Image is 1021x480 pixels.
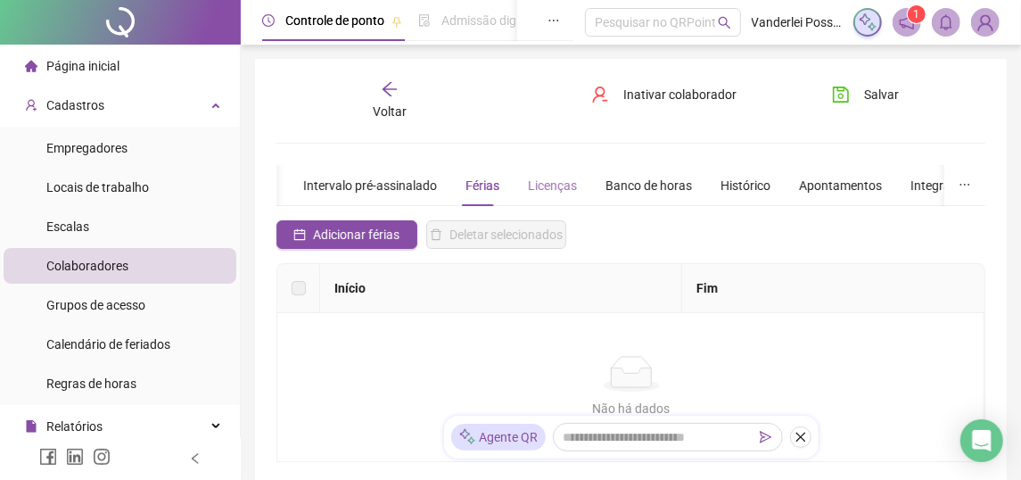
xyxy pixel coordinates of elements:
span: Regras de horas [46,377,136,391]
span: instagram [93,448,111,466]
div: Intervalo pré-assinalado [303,176,437,195]
span: Vanderlei Posso - VPF Engenharia Ltda [752,12,843,32]
div: Licenças [528,176,577,195]
span: send [760,431,772,443]
span: ellipsis [959,178,971,191]
span: Cadastros [46,98,104,112]
span: file-done [418,14,431,27]
span: Empregadores [46,141,128,155]
span: Página inicial [46,59,119,73]
span: Escalas [46,219,89,234]
div: Agente QR [451,424,546,451]
th: Início [320,264,682,313]
span: Relatórios [46,419,103,434]
span: clock-circle [262,14,275,27]
span: Salvar [864,85,899,104]
div: Integrações [910,176,976,195]
span: user-add [25,99,37,112]
span: arrow-left [381,80,399,98]
span: Voltar [373,104,407,119]
span: save [832,86,850,103]
span: Grupos de acesso [46,298,145,312]
span: 1 [914,8,920,21]
span: home [25,60,37,72]
span: search [718,16,731,29]
span: file [25,420,37,433]
span: linkedin [66,448,84,466]
img: sparkle-icon.fc2bf0ac1784a2077858766a79e2daf3.svg [458,428,476,447]
span: Inativar colaborador [623,85,737,104]
span: Colaboradores [46,259,128,273]
button: Salvar [819,80,912,109]
span: user-delete [591,86,609,103]
div: Não há dados [298,399,964,418]
div: Banco de horas [605,176,692,195]
span: calendar [293,228,306,241]
img: sparkle-icon.fc2bf0ac1784a2077858766a79e2daf3.svg [858,12,877,32]
span: ellipsis [548,14,560,27]
span: bell [938,14,954,30]
button: ellipsis [944,165,985,206]
button: Deletar selecionados [426,220,567,249]
span: close [795,431,807,443]
sup: 1 [908,5,926,23]
span: pushpin [391,16,402,27]
span: notification [899,14,915,30]
span: left [189,452,202,465]
div: Histórico [720,176,770,195]
button: Inativar colaborador [578,80,750,109]
img: 93321 [972,9,999,36]
span: Locais de trabalho [46,180,149,194]
div: Apontamentos [799,176,882,195]
span: Calendário de feriados [46,337,170,352]
button: Adicionar férias [276,220,417,249]
th: Fim [682,264,985,313]
span: Controle de ponto [285,13,384,28]
span: Adicionar férias [313,225,399,244]
div: Open Intercom Messenger [960,419,1003,462]
div: Férias [465,176,499,195]
span: facebook [39,448,57,466]
span: Admissão digital [441,13,533,28]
